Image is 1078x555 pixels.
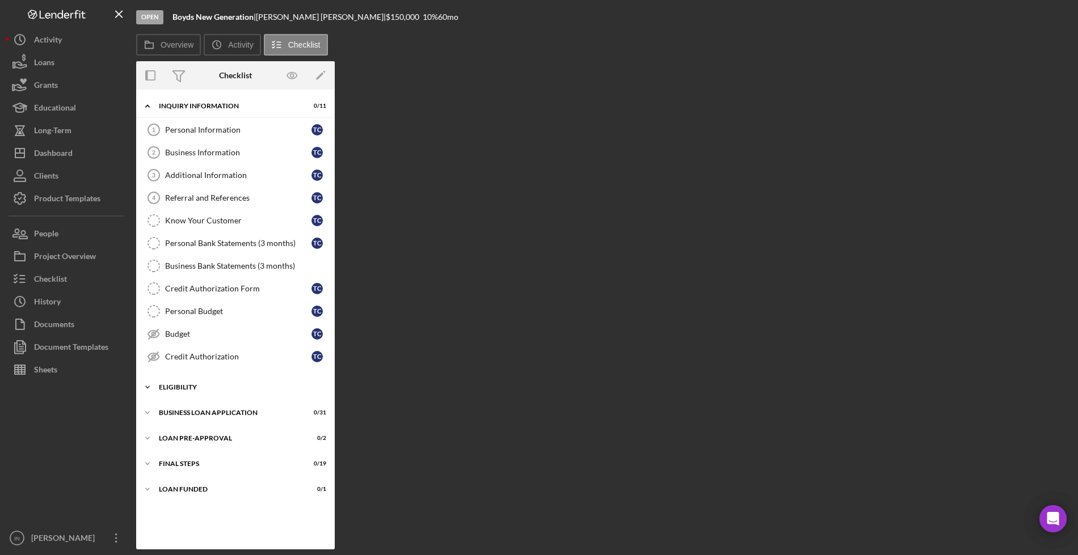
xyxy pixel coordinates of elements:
[34,28,62,54] div: Activity
[306,460,326,467] div: 0 / 19
[142,164,329,187] a: 3Additional InformationTC
[311,283,323,294] div: T C
[152,126,155,133] tspan: 1
[1039,505,1067,532] div: Open Intercom Messenger
[6,358,130,381] button: Sheets
[172,12,256,22] div: |
[159,435,298,442] div: LOAN PRE-APPROVAL
[34,96,76,122] div: Educational
[311,306,323,317] div: T C
[288,40,321,49] label: Checklist
[172,12,254,22] b: Boyds New Generation
[165,329,311,338] div: Budget
[165,216,311,225] div: Know Your Customer
[306,486,326,493] div: 0 / 1
[438,12,458,22] div: 60 mo
[165,125,311,134] div: Personal Information
[6,222,130,245] button: People
[6,527,130,549] button: IN[PERSON_NAME]
[6,268,130,290] button: Checklist
[152,194,156,201] tspan: 4
[142,277,329,300] a: Credit Authorization FormTC
[6,119,130,142] button: Long-Term
[311,192,323,204] div: T C
[165,148,311,157] div: Business Information
[306,103,326,109] div: 0 / 11
[6,142,130,164] button: Dashboard
[311,170,323,181] div: T C
[311,351,323,362] div: T C
[152,149,155,156] tspan: 2
[219,71,252,80] div: Checklist
[6,51,130,74] button: Loans
[165,171,311,180] div: Additional Information
[152,172,155,179] tspan: 3
[165,193,311,202] div: Referral and References
[311,328,323,340] div: T C
[142,209,329,232] a: Know Your CustomerTC
[6,164,130,187] button: Clients
[142,232,329,255] a: Personal Bank Statements (3 months)TC
[34,51,54,77] div: Loans
[14,535,20,541] text: IN
[159,103,298,109] div: INQUIRY INFORMATION
[311,238,323,249] div: T C
[34,313,74,338] div: Documents
[6,28,130,51] button: Activity
[159,409,298,416] div: BUSINESS LOAN APPLICATION
[161,40,193,49] label: Overview
[264,34,328,56] button: Checklist
[165,284,311,293] div: Credit Authorization Form
[34,74,58,99] div: Grants
[34,268,67,293] div: Checklist
[28,527,102,552] div: [PERSON_NAME]
[6,96,130,119] button: Educational
[6,313,130,336] button: Documents
[6,187,130,210] button: Product Templates
[6,290,130,313] button: History
[142,118,329,141] a: 1Personal InformationTC
[6,245,130,268] button: Project Overview
[228,40,253,49] label: Activity
[142,345,329,368] a: Credit AuthorizationTC
[386,12,419,22] span: $150,000
[142,141,329,164] a: 2Business InformationTC
[311,215,323,226] div: T C
[311,124,323,135] div: T C
[6,336,130,358] button: Document Templates
[204,34,260,56] button: Activity
[142,323,329,345] a: BudgetTC
[6,74,130,96] button: Grants
[159,460,298,467] div: FINAL STEPS
[34,164,58,190] div: Clients
[306,409,326,416] div: 0 / 31
[34,222,58,248] div: People
[423,12,438,22] div: 10 %
[165,307,311,316] div: Personal Budget
[142,255,329,277] a: Business Bank Statements (3 months)
[256,12,386,22] div: [PERSON_NAME] [PERSON_NAME] |
[159,486,298,493] div: LOAN FUNDED
[34,187,100,213] div: Product Templates
[142,187,329,209] a: 4Referral and ReferencesTC
[311,147,323,158] div: T C
[136,10,163,24] div: Open
[165,261,329,270] div: Business Bank Statements (3 months)
[165,352,311,361] div: Credit Authorization
[136,34,201,56] button: Overview
[34,119,71,145] div: Long-Term
[159,384,321,391] div: ELIGIBILITY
